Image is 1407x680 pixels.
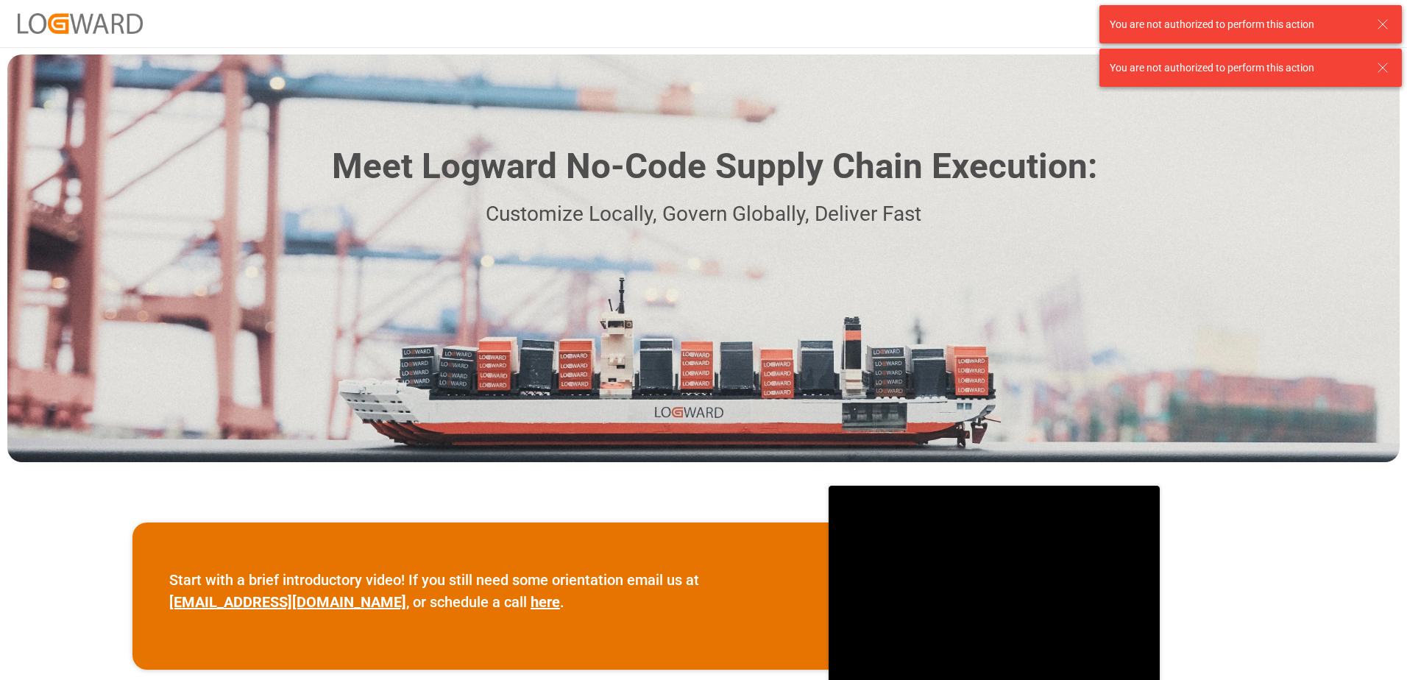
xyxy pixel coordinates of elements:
a: [EMAIL_ADDRESS][DOMAIN_NAME] [169,593,406,611]
h1: Meet Logward No-Code Supply Chain Execution: [332,141,1097,193]
p: Start with a brief introductory video! If you still need some orientation email us at , or schedu... [169,569,792,613]
img: Logward_new_orange.png [18,13,143,33]
div: You are not authorized to perform this action [1110,60,1363,76]
div: You are not authorized to perform this action [1110,17,1363,32]
p: Customize Locally, Govern Globally, Deliver Fast [310,198,1097,231]
a: here [531,593,560,611]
